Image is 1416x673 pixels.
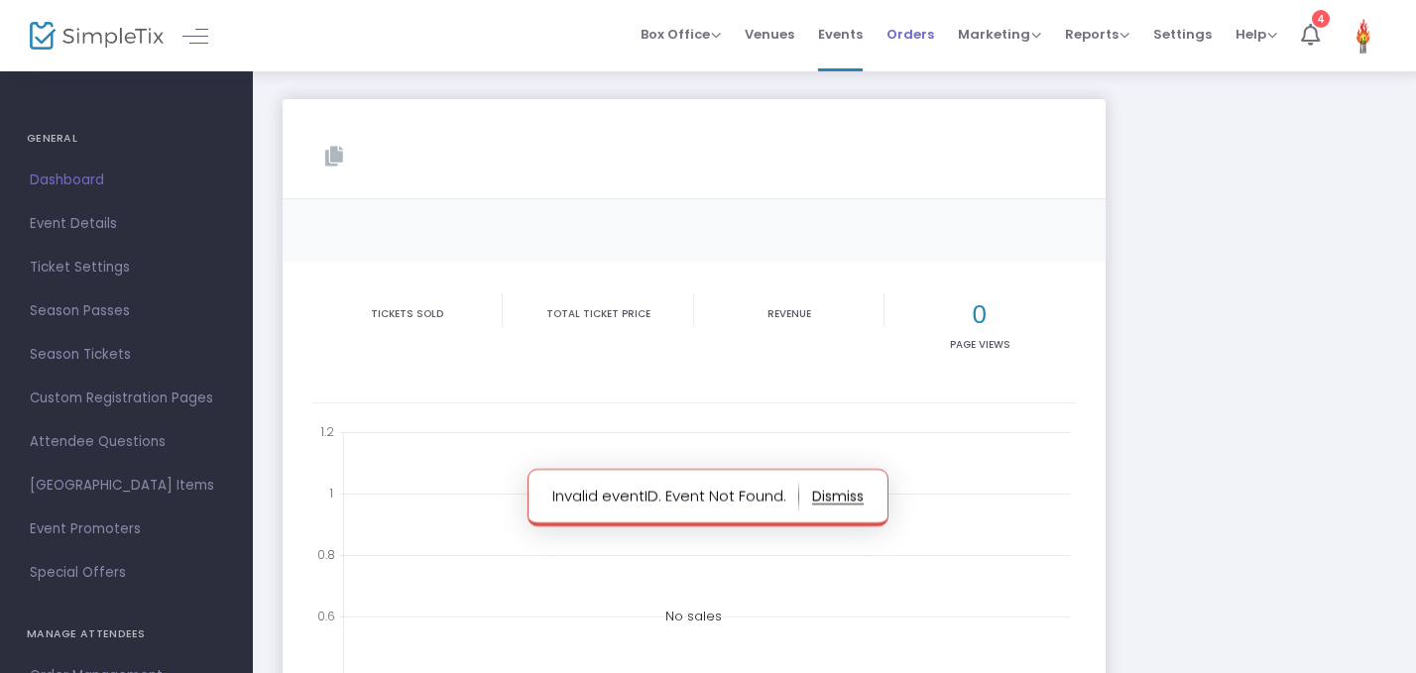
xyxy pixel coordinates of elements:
span: Special Offers [30,560,223,586]
span: Marketing [958,25,1041,44]
h4: MANAGE ATTENDEES [27,615,226,654]
span: Dashboard [30,168,223,193]
h2: 0 [888,299,1071,330]
span: Box Office [641,25,721,44]
span: Ticket Settings [30,255,223,280]
span: Venues [745,9,794,59]
p: Tickets sold [316,306,498,321]
p: Page Views [888,337,1071,352]
span: [GEOGRAPHIC_DATA] Items [30,473,223,499]
span: Reports [1065,25,1129,44]
span: Event Details [30,211,223,237]
span: Season Tickets [30,342,223,368]
span: Season Passes [30,298,223,324]
span: Help [1236,25,1277,44]
h4: GENERAL [27,119,226,159]
span: Events [818,9,863,59]
p: Total Ticket Price [507,306,688,321]
button: dismiss [812,481,864,512]
p: Invalid eventID. Event Not Found. [552,481,799,512]
span: Orders [886,9,934,59]
span: Event Promoters [30,516,223,542]
span: Attendee Questions [30,429,223,455]
p: Revenue [698,306,880,321]
span: Custom Registration Pages [30,386,223,411]
span: Settings [1153,9,1212,59]
div: 4 [1312,10,1330,28]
